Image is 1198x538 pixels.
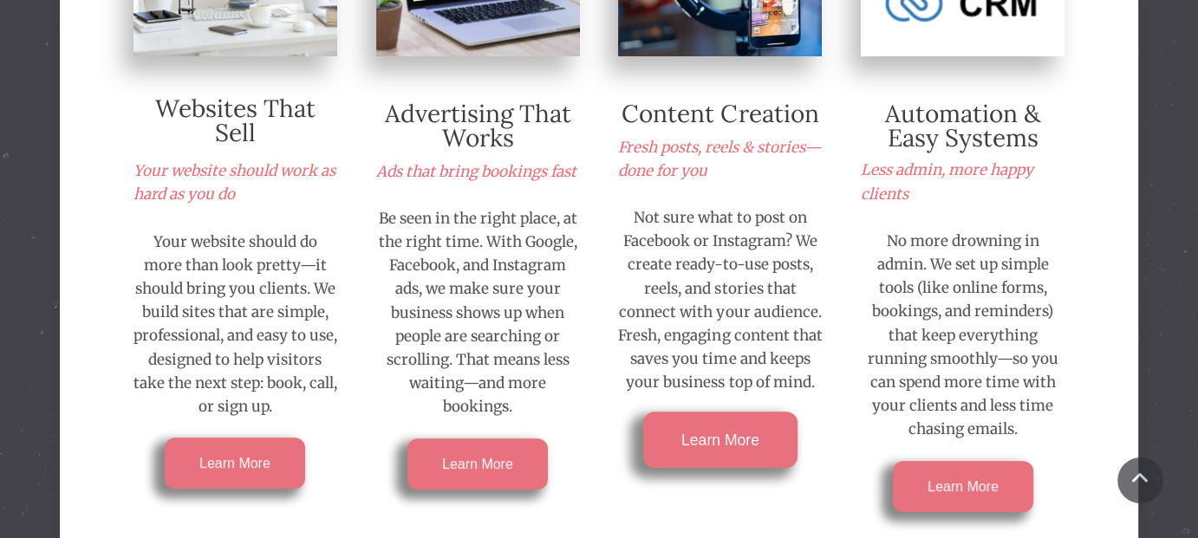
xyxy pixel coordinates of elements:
[376,101,580,150] h3: Advertising That Works
[618,138,821,180] span: Fresh posts, reels & stories—done for you
[861,230,1065,442] p: No more drowning in admin. We set up simple tools (like online forms, bookings, and reminders) th...
[133,96,337,145] h3: Websites That Sell
[133,161,335,204] span: Your website should work as hard as you do
[376,162,576,181] span: Ads that bring bookings fast
[643,412,798,468] a: Learn More
[376,207,580,419] p: Be seen in the right place, at the right time. With Google, Facebook, and Instagram ads, we make ...
[618,206,822,395] p: Not sure what to post on Facebook or Instagram? We create ready-to-use posts, reels, and stories ...
[928,479,999,494] span: Learn More
[165,438,305,489] a: Learn More
[199,456,270,470] span: Learn More
[442,457,513,471] span: Learn More
[681,431,759,448] span: Learn More
[861,160,1033,203] span: Less admin, more happy clients
[893,461,1033,512] a: Learn More
[133,230,337,419] p: Your website should do more than look pretty—it should bring you clients. We build sites that are...
[1117,457,1163,503] a: Scroll To Top
[407,438,548,489] a: Learn More
[861,101,1065,150] h3: Automation & Easy Systems
[618,101,822,126] h3: Content Creation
